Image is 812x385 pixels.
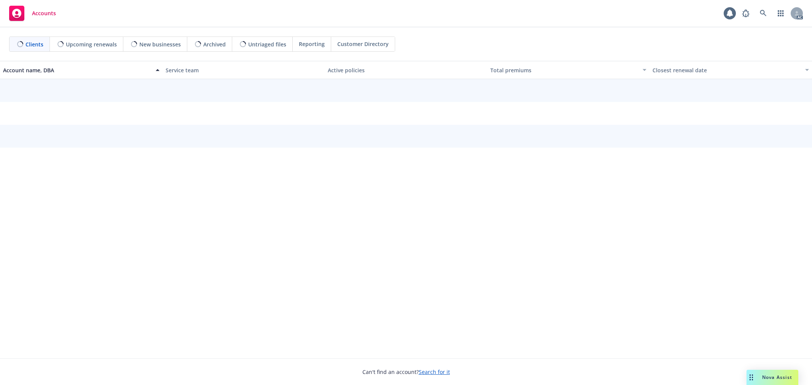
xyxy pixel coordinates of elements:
span: New businesses [139,40,181,48]
span: Accounts [32,10,56,16]
button: Total premiums [487,61,650,79]
span: Upcoming renewals [66,40,117,48]
div: Closest renewal date [652,66,801,74]
span: Reporting [299,40,325,48]
div: Service team [166,66,322,74]
span: Customer Directory [337,40,389,48]
button: Nova Assist [747,370,798,385]
a: Search for it [419,368,450,375]
a: Search [756,6,771,21]
a: Switch app [773,6,788,21]
button: Closest renewal date [649,61,812,79]
div: Drag to move [747,370,756,385]
button: Service team [163,61,325,79]
a: Accounts [6,3,59,24]
span: Untriaged files [248,40,286,48]
button: Active policies [325,61,487,79]
span: Clients [26,40,43,48]
div: Total premiums [490,66,638,74]
span: Archived [203,40,226,48]
span: Can't find an account? [362,368,450,376]
span: Nova Assist [762,374,792,380]
a: Report a Bug [738,6,753,21]
div: Account name, DBA [3,66,151,74]
div: Active policies [328,66,484,74]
